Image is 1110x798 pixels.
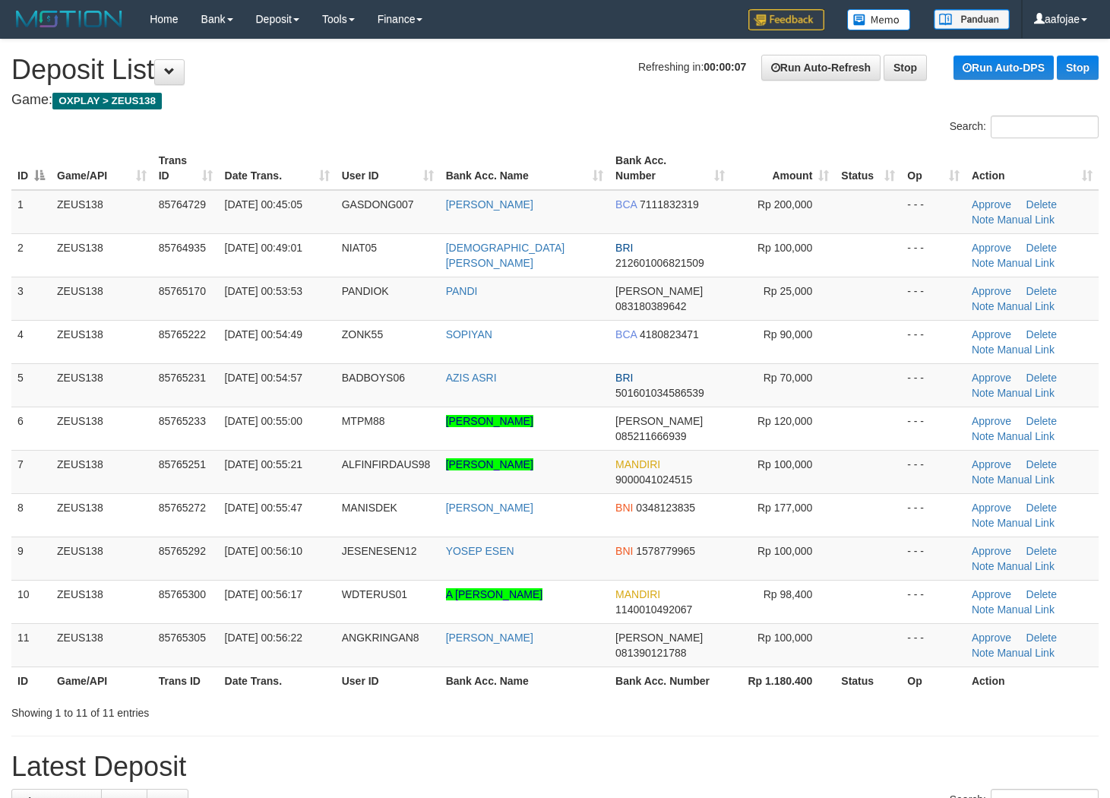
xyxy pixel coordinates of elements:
[972,473,995,486] a: Note
[51,537,153,580] td: ZEUS138
[51,623,153,667] td: ZEUS138
[1026,545,1057,557] a: Delete
[757,502,812,514] span: Rp 177,000
[972,415,1011,427] a: Approve
[934,9,1010,30] img: panduan.png
[159,285,206,297] span: 85765170
[342,285,389,297] span: PANDIOK
[764,285,813,297] span: Rp 25,000
[51,493,153,537] td: ZEUS138
[1026,588,1057,600] a: Delete
[446,632,533,644] a: [PERSON_NAME]
[972,603,995,616] a: Note
[11,320,51,363] td: 4
[51,407,153,450] td: ZEUS138
[51,320,153,363] td: ZEUS138
[446,545,514,557] a: YOSEP ESEN
[52,93,162,109] span: OXPLAY > ZEUS138
[901,667,966,695] th: Op
[901,363,966,407] td: - - -
[901,190,966,234] td: - - -
[225,458,302,470] span: [DATE] 00:55:21
[748,9,824,30] img: Feedback.jpg
[609,667,731,695] th: Bank Acc. Number
[764,328,813,340] span: Rp 90,000
[11,537,51,580] td: 9
[342,328,383,340] span: ZONK55
[440,147,609,190] th: Bank Acc. Name: activate to sort column ascending
[153,667,219,695] th: Trans ID
[615,632,703,644] span: [PERSON_NAME]
[615,328,637,340] span: BCA
[901,537,966,580] td: - - -
[342,588,407,600] span: WDTERUS01
[972,198,1011,211] a: Approve
[342,198,414,211] span: GASDONG007
[972,257,995,269] a: Note
[1026,502,1057,514] a: Delete
[159,545,206,557] span: 85765292
[342,458,431,470] span: ALFINFIRDAUS98
[972,458,1011,470] a: Approve
[997,344,1055,356] a: Manual Link
[159,502,206,514] span: 85765272
[884,55,927,81] a: Stop
[901,450,966,493] td: - - -
[342,242,377,254] span: NIAT05
[997,387,1055,399] a: Manual Link
[342,545,417,557] span: JESENESEN12
[159,372,206,384] span: 85765231
[11,623,51,667] td: 11
[51,667,153,695] th: Game/API
[972,242,1011,254] a: Approve
[446,242,565,269] a: [DEMOGRAPHIC_DATA][PERSON_NAME]
[997,517,1055,529] a: Manual Link
[972,647,995,659] a: Note
[704,61,746,73] strong: 00:00:07
[972,344,995,356] a: Note
[966,147,1099,190] th: Action: activate to sort column ascending
[615,242,633,254] span: BRI
[11,277,51,320] td: 3
[51,233,153,277] td: ZEUS138
[440,667,609,695] th: Bank Acc. Name
[1026,372,1057,384] a: Delete
[446,328,492,340] a: SOPIYAN
[972,502,1011,514] a: Approve
[640,328,699,340] span: Copy 4180823471 to clipboard
[1026,285,1057,297] a: Delete
[225,632,302,644] span: [DATE] 00:56:22
[11,8,127,30] img: MOTION_logo.png
[997,430,1055,442] a: Manual Link
[636,502,695,514] span: Copy 0348123835 to clipboard
[997,560,1055,572] a: Manual Link
[1057,55,1099,80] a: Stop
[972,560,995,572] a: Note
[615,588,660,600] span: MANDIRI
[11,580,51,623] td: 10
[757,545,812,557] span: Rp 100,000
[901,623,966,667] td: - - -
[11,450,51,493] td: 7
[51,580,153,623] td: ZEUS138
[997,473,1055,486] a: Manual Link
[342,502,397,514] span: MANISDEK
[636,545,695,557] span: Copy 1578779965 to clipboard
[1026,415,1057,427] a: Delete
[615,545,633,557] span: BNI
[11,363,51,407] td: 5
[901,580,966,623] td: - - -
[11,93,1099,108] h4: Game:
[446,588,543,600] a: A [PERSON_NAME]
[757,242,812,254] span: Rp 100,000
[953,55,1054,80] a: Run Auto-DPS
[972,430,995,442] a: Note
[1026,458,1057,470] a: Delete
[51,363,153,407] td: ZEUS138
[11,233,51,277] td: 2
[51,277,153,320] td: ZEUS138
[336,147,440,190] th: User ID: activate to sort column ascending
[901,277,966,320] td: - - -
[615,372,633,384] span: BRI
[11,493,51,537] td: 8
